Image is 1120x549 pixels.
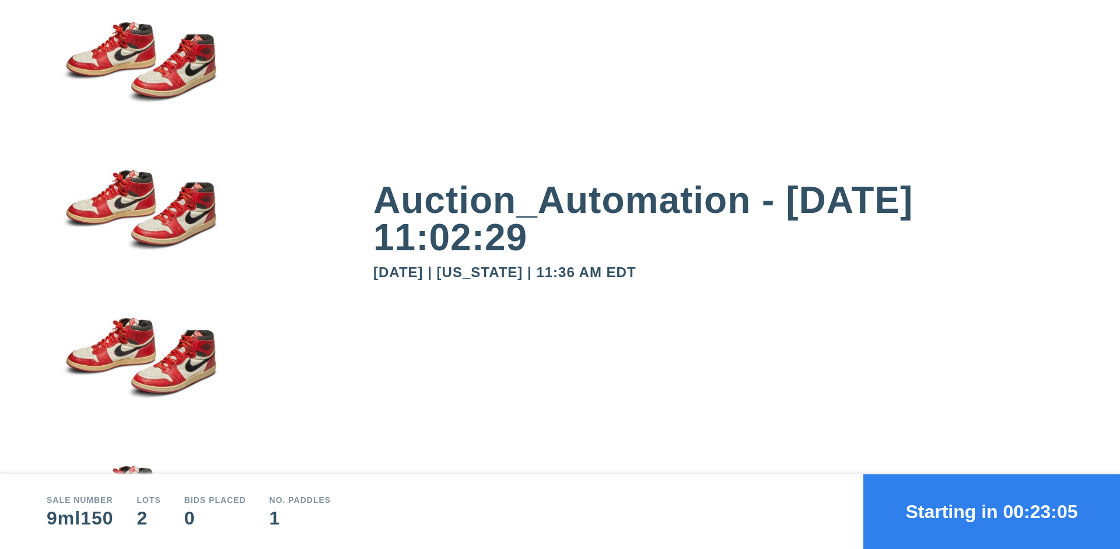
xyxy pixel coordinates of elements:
div: No. Paddles [269,496,331,504]
div: 9ml150 [47,509,113,527]
div: 0 [184,509,246,527]
div: 1 [269,509,331,527]
img: small [47,1,233,149]
div: 2 [136,509,160,527]
img: small [47,149,233,297]
div: [DATE] | [US_STATE] | 11:36 AM EDT [373,265,1073,279]
div: Lots [136,496,160,504]
div: Sale number [47,496,113,504]
button: Starting in 00:23:05 [863,474,1120,549]
div: Bids Placed [184,496,246,504]
div: Auction_Automation - [DATE] 11:02:29 [373,181,1073,256]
